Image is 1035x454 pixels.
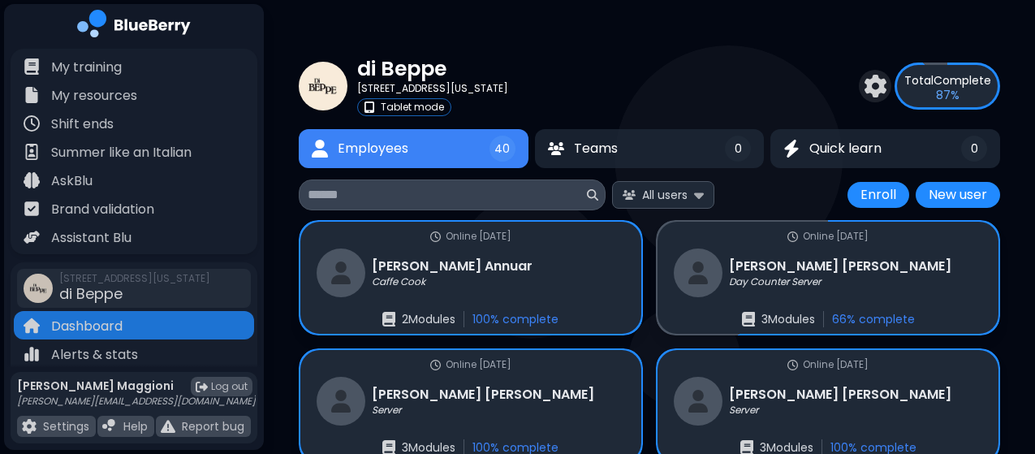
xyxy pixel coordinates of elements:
a: tabletTablet mode [357,98,508,116]
p: AskBlu [51,171,93,191]
p: Tablet mode [381,101,444,114]
img: company thumbnail [299,62,347,110]
img: company thumbnail [24,274,53,303]
span: [STREET_ADDRESS][US_STATE] [59,272,210,285]
p: Online [DATE] [803,358,869,371]
p: Complete [904,73,991,88]
span: 0 [971,141,978,156]
p: Online [DATE] [446,358,511,371]
img: file icon [24,318,40,334]
p: [STREET_ADDRESS][US_STATE] [357,82,508,95]
img: file icon [24,346,40,362]
img: Quick learn [783,140,800,158]
span: All users [642,188,688,202]
span: Quick learn [809,139,882,158]
span: 0 [735,141,742,156]
p: 3 Module s [761,312,815,326]
p: My training [51,58,122,77]
a: online statusOnline [DATE]restaurant[PERSON_NAME] AnnuarCaffe Cookenrollments2Modules100% complete [299,220,643,335]
img: online status [787,360,798,370]
p: Caffe Cook [372,275,425,288]
button: TeamsTeams0 [535,129,765,168]
p: [PERSON_NAME][EMAIL_ADDRESS][DOMAIN_NAME] [17,395,256,408]
img: tablet [364,102,374,113]
p: 100 % complete [472,312,558,326]
img: enrollments [742,312,755,326]
span: Total [904,72,934,89]
img: online status [430,360,441,370]
button: Enroll [847,182,909,208]
img: file icon [24,144,40,160]
img: expand [694,187,704,202]
a: online statusOnline [DATE]restaurant[PERSON_NAME] [PERSON_NAME]Day Counter Serverenrollments3Modu... [656,220,1000,335]
img: restaurant [317,377,365,426]
img: All users [623,190,636,201]
p: di Beppe [357,55,508,82]
p: Report bug [182,419,244,434]
p: Online [DATE] [446,230,511,243]
img: online status [787,231,798,242]
p: Settings [43,419,89,434]
p: Online [DATE] [803,230,869,243]
img: file icon [22,419,37,434]
p: [PERSON_NAME] Maggioni [17,378,256,393]
h3: [PERSON_NAME] [PERSON_NAME] [729,385,951,404]
p: 66 % complete [832,312,915,326]
img: Teams [548,142,564,155]
span: Employees [338,139,408,158]
button: Quick learnQuick learn0 [770,129,1000,168]
img: file icon [24,201,40,217]
img: logout [196,381,208,393]
img: settings [864,75,886,97]
img: file icon [102,419,117,434]
img: file icon [161,419,175,434]
button: All users [612,181,714,208]
p: Server [729,404,758,417]
img: restaurant [674,377,722,426]
button: New user [916,182,1000,208]
img: file icon [24,58,40,75]
img: Employees [312,140,328,158]
p: My resources [51,86,137,106]
p: Alerts & stats [51,345,138,365]
span: Log out [211,380,248,393]
span: 40 [494,141,510,156]
img: online status [430,231,441,242]
span: di Beppe [59,283,123,304]
h3: [PERSON_NAME] [PERSON_NAME] [729,257,951,276]
img: enrollments [382,312,395,326]
img: company logo [77,10,191,43]
img: file icon [24,115,40,132]
h3: [PERSON_NAME] Annuar [372,257,533,276]
img: restaurant [317,249,365,297]
p: Day Counter Server [729,275,821,288]
p: Dashboard [51,317,123,336]
p: 87 % [936,88,960,102]
h3: [PERSON_NAME] [PERSON_NAME] [372,385,594,404]
img: restaurant [674,249,722,297]
p: Brand validation [51,200,154,219]
p: Assistant Blu [51,228,132,248]
p: Server [372,404,401,417]
p: Shift ends [51,115,114,134]
span: Teams [574,139,618,158]
p: Summer like an Italian [51,143,192,162]
img: file icon [24,172,40,188]
img: search icon [587,189,598,201]
img: file icon [24,87,40,103]
p: Help [123,419,148,434]
button: EmployeesEmployees40 [299,129,528,168]
p: 2 Module s [402,312,455,326]
img: file icon [24,229,40,245]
